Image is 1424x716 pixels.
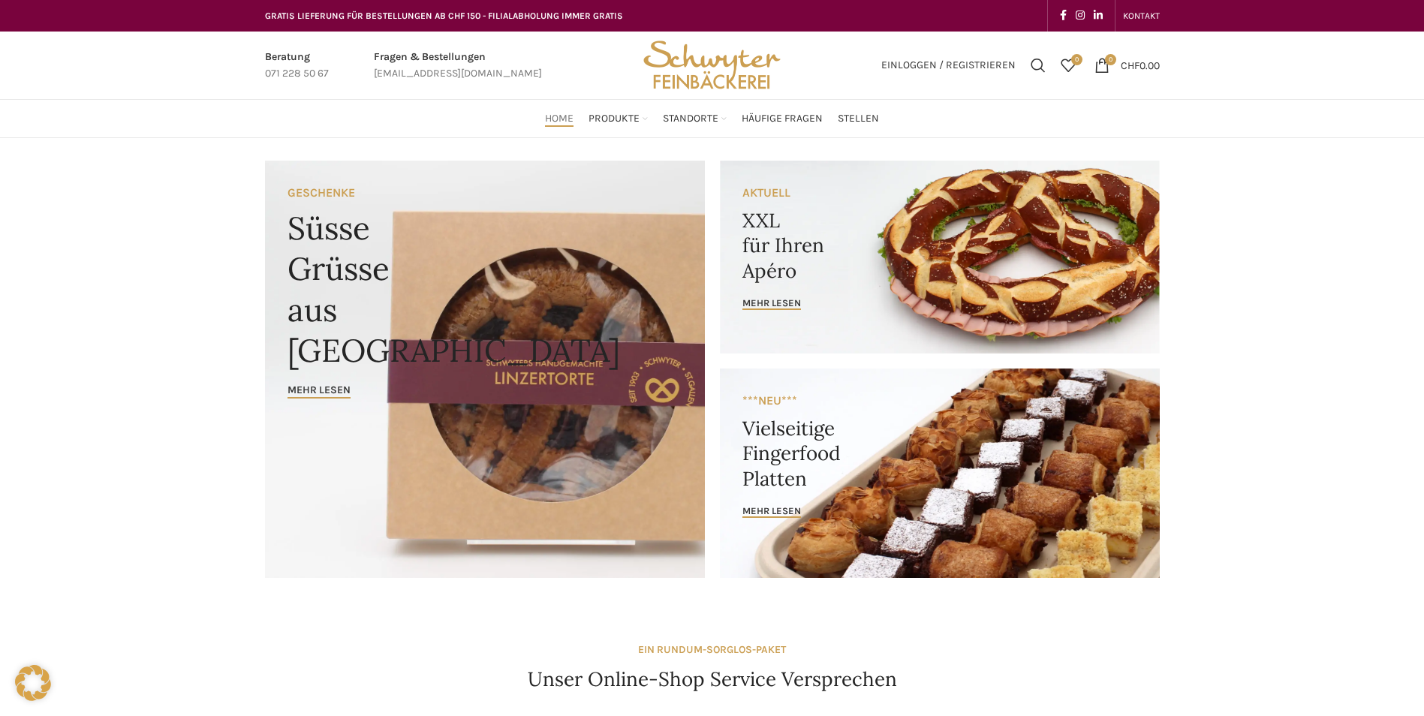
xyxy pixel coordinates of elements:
[742,112,823,126] span: Häufige Fragen
[742,104,823,134] a: Häufige Fragen
[1071,54,1082,65] span: 0
[638,32,785,99] img: Bäckerei Schwyter
[265,11,623,21] span: GRATIS LIEFERUNG FÜR BESTELLUNGEN AB CHF 150 - FILIALABHOLUNG IMMER GRATIS
[1023,50,1053,80] a: Suchen
[265,49,329,83] a: Infobox link
[1123,11,1160,21] span: KONTAKT
[720,161,1160,353] a: Banner link
[589,112,640,126] span: Produkte
[1089,5,1107,26] a: Linkedin social link
[1053,50,1083,80] div: Meine Wunschliste
[257,104,1167,134] div: Main navigation
[720,369,1160,578] a: Banner link
[545,112,574,126] span: Home
[589,104,648,134] a: Produkte
[1121,59,1140,71] span: CHF
[1105,54,1116,65] span: 0
[663,112,718,126] span: Standorte
[528,666,897,693] h4: Unser Online-Shop Service Versprechen
[1121,59,1160,71] bdi: 0.00
[374,49,542,83] a: Infobox link
[663,104,727,134] a: Standorte
[638,58,785,71] a: Site logo
[545,104,574,134] a: Home
[1053,50,1083,80] a: 0
[838,104,879,134] a: Stellen
[1087,50,1167,80] a: 0 CHF0.00
[874,50,1023,80] a: Einloggen / Registrieren
[1123,1,1160,31] a: KONTAKT
[1115,1,1167,31] div: Secondary navigation
[1071,5,1089,26] a: Instagram social link
[265,161,705,578] a: Banner link
[638,643,786,656] strong: EIN RUNDUM-SORGLOS-PAKET
[1055,5,1071,26] a: Facebook social link
[838,112,879,126] span: Stellen
[881,60,1016,71] span: Einloggen / Registrieren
